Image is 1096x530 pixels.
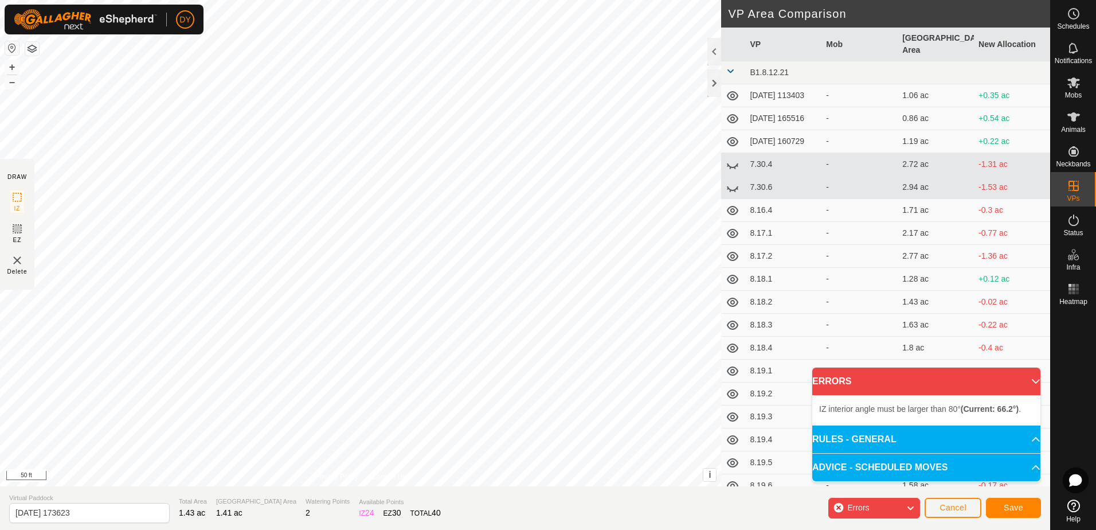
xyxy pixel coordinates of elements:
[1055,57,1092,64] span: Notifications
[974,153,1050,176] td: -1.31 ac
[392,508,401,517] span: 30
[745,222,821,245] td: 8.17.1
[812,368,1040,395] p-accordion-header: ERRORS
[745,406,821,428] td: 8.19.3
[745,383,821,406] td: 8.19.2
[1059,298,1087,305] span: Heatmap
[898,245,974,268] td: 2.77 ac
[826,273,893,285] div: -
[974,474,1050,497] td: -0.17 ac
[826,89,893,102] div: -
[1004,503,1023,512] span: Save
[974,337,1050,360] td: -0.4 ac
[9,493,170,503] span: Virtual Paddock
[826,227,893,239] div: -
[826,296,893,308] div: -
[745,451,821,474] td: 8.19.5
[812,454,1040,481] p-accordion-header: ADVICE - SCHEDULED MOVES
[826,319,893,331] div: -
[812,375,851,388] span: ERRORS
[14,9,157,30] img: Gallagher Logo
[745,245,821,268] td: 8.17.2
[974,28,1050,61] th: New Allocation
[812,395,1040,425] p-accordion-content: ERRORS
[974,176,1050,199] td: -1.53 ac
[826,480,893,492] div: -
[974,360,1050,383] td: -0.54 ac
[365,508,374,517] span: 24
[1061,126,1086,133] span: Animals
[5,41,19,55] button: Reset Map
[745,130,821,153] td: [DATE] 160729
[812,426,1040,453] p-accordion-header: RULES - GENERAL
[974,291,1050,314] td: -0.02 ac
[940,503,966,512] span: Cancel
[898,153,974,176] td: 2.72 ac
[898,222,974,245] td: 2.17 ac
[10,254,24,267] img: VP
[826,204,893,216] div: -
[703,469,716,481] button: i
[179,497,207,506] span: Total Area
[1065,92,1082,99] span: Mobs
[25,42,39,56] button: Map Layers
[974,314,1050,337] td: -0.22 ac
[1066,264,1080,271] span: Infra
[179,14,190,26] span: DY
[826,158,893,170] div: -
[745,268,821,291] td: 8.18.1
[898,360,974,383] td: 1.95 ac
[14,204,21,213] span: IZ
[974,222,1050,245] td: -0.77 ac
[745,474,821,497] td: 8.19.6
[306,508,310,517] span: 2
[961,404,1019,414] b: (Current: 66.2°)
[745,176,821,199] td: 7.30.6
[1063,229,1083,236] span: Status
[383,507,401,519] div: EZ
[745,360,821,383] td: 8.19.1
[898,107,974,130] td: 0.86 ac
[7,267,28,276] span: Delete
[974,199,1050,222] td: -0.3 ac
[410,507,441,519] div: TOTAL
[826,250,893,262] div: -
[1056,161,1090,167] span: Neckbands
[898,337,974,360] td: 1.8 ac
[1057,23,1089,30] span: Schedules
[306,497,350,506] span: Watering Points
[898,28,974,61] th: [GEOGRAPHIC_DATA] Area
[745,314,821,337] td: 8.18.3
[13,236,22,244] span: EZ
[745,107,821,130] td: [DATE] 165516
[974,268,1050,291] td: +0.12 ac
[974,130,1050,153] td: +0.22 ac
[925,498,981,518] button: Cancel
[1051,495,1096,527] a: Help
[1066,516,1081,523] span: Help
[812,461,948,474] span: ADVICE - SCHEDULED MOVES
[898,199,974,222] td: 1.71 ac
[709,470,711,480] span: i
[745,153,821,176] td: 7.30.4
[898,474,974,497] td: 1.58 ac
[898,84,974,107] td: 1.06 ac
[745,337,821,360] td: 8.18.4
[898,268,974,291] td: 1.28 ac
[359,497,440,507] span: Available Points
[898,176,974,199] td: 2.94 ac
[7,173,27,181] div: DRAW
[745,291,821,314] td: 8.18.2
[898,314,974,337] td: 1.63 ac
[826,342,893,354] div: -
[974,84,1050,107] td: +0.35 ac
[826,135,893,147] div: -
[745,84,821,107] td: [DATE] 113403
[432,508,441,517] span: 40
[728,7,1050,21] h2: VP Area Comparison
[372,471,406,482] a: Contact Us
[216,508,242,517] span: 1.41 ac
[826,365,893,377] div: -
[826,112,893,124] div: -
[812,432,897,446] span: RULES - GENERAL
